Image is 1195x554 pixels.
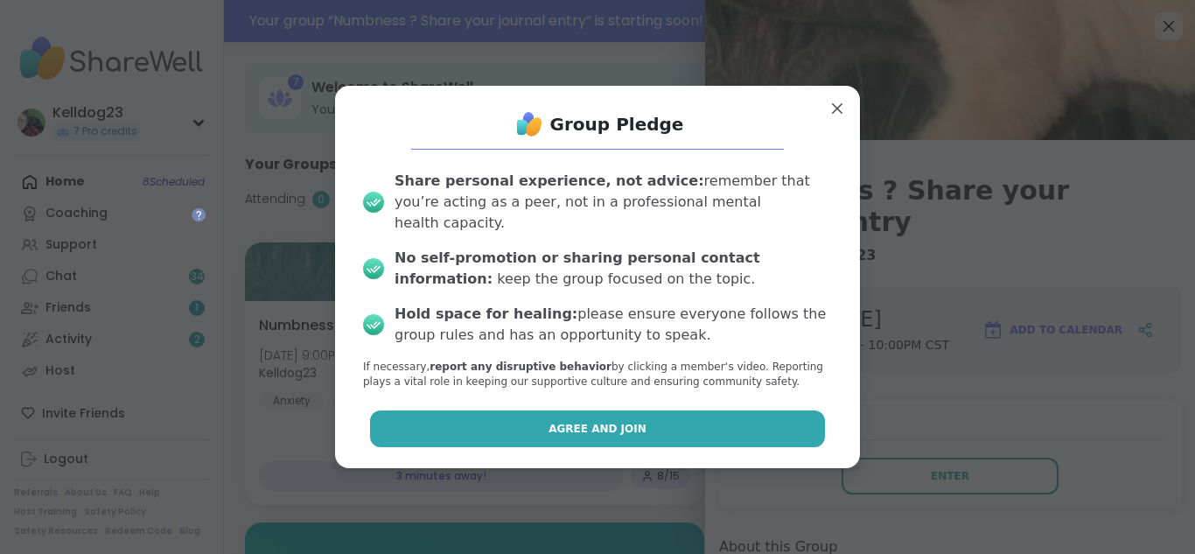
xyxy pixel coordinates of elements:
div: please ensure everyone follows the group rules and has an opportunity to speak. [395,304,832,346]
b: No self-promotion or sharing personal contact information: [395,249,760,287]
div: keep the group focused on the topic. [395,248,832,290]
b: Share personal experience, not advice: [395,172,704,189]
div: remember that you’re acting as a peer, not in a professional mental health capacity. [395,171,832,234]
img: ShareWell Logo [512,107,547,142]
b: Hold space for healing: [395,305,577,322]
b: report any disruptive behavior [430,361,611,373]
span: Agree and Join [549,421,646,437]
iframe: Spotlight [192,207,206,221]
button: Agree and Join [370,410,826,447]
h1: Group Pledge [550,112,684,137]
p: If necessary, by clicking a member‘s video. Reporting plays a vital role in keeping our supportiv... [363,360,832,389]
